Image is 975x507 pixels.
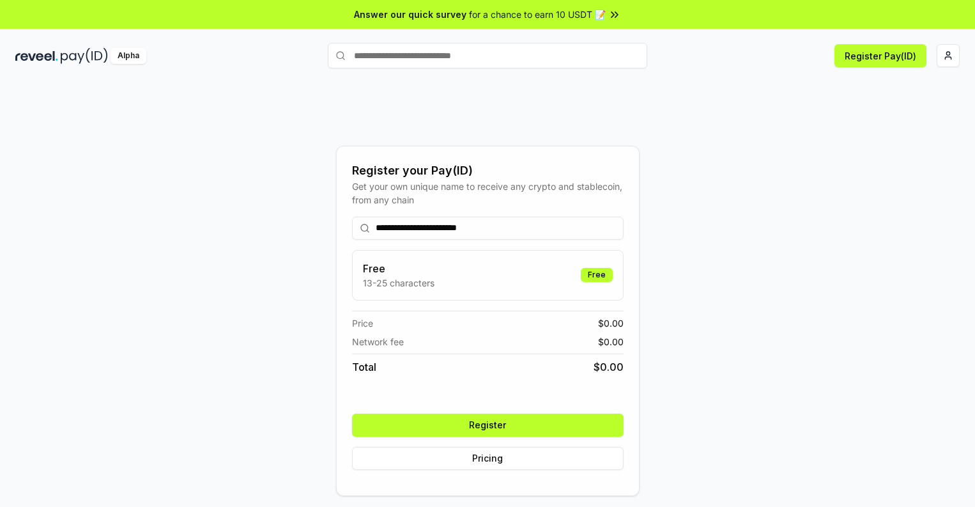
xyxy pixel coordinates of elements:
[352,359,376,375] span: Total
[352,162,624,180] div: Register your Pay(ID)
[15,48,58,64] img: reveel_dark
[834,44,926,67] button: Register Pay(ID)
[363,261,434,276] h3: Free
[581,268,613,282] div: Free
[352,180,624,207] div: Get your own unique name to receive any crypto and stablecoin, from any chain
[363,276,434,290] p: 13-25 characters
[598,335,624,348] span: $ 0.00
[354,8,466,21] span: Answer our quick survey
[111,48,146,64] div: Alpha
[352,316,373,330] span: Price
[352,335,404,348] span: Network fee
[352,447,624,470] button: Pricing
[61,48,108,64] img: pay_id
[352,414,624,437] button: Register
[469,8,606,21] span: for a chance to earn 10 USDT 📝
[598,316,624,330] span: $ 0.00
[594,359,624,375] span: $ 0.00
